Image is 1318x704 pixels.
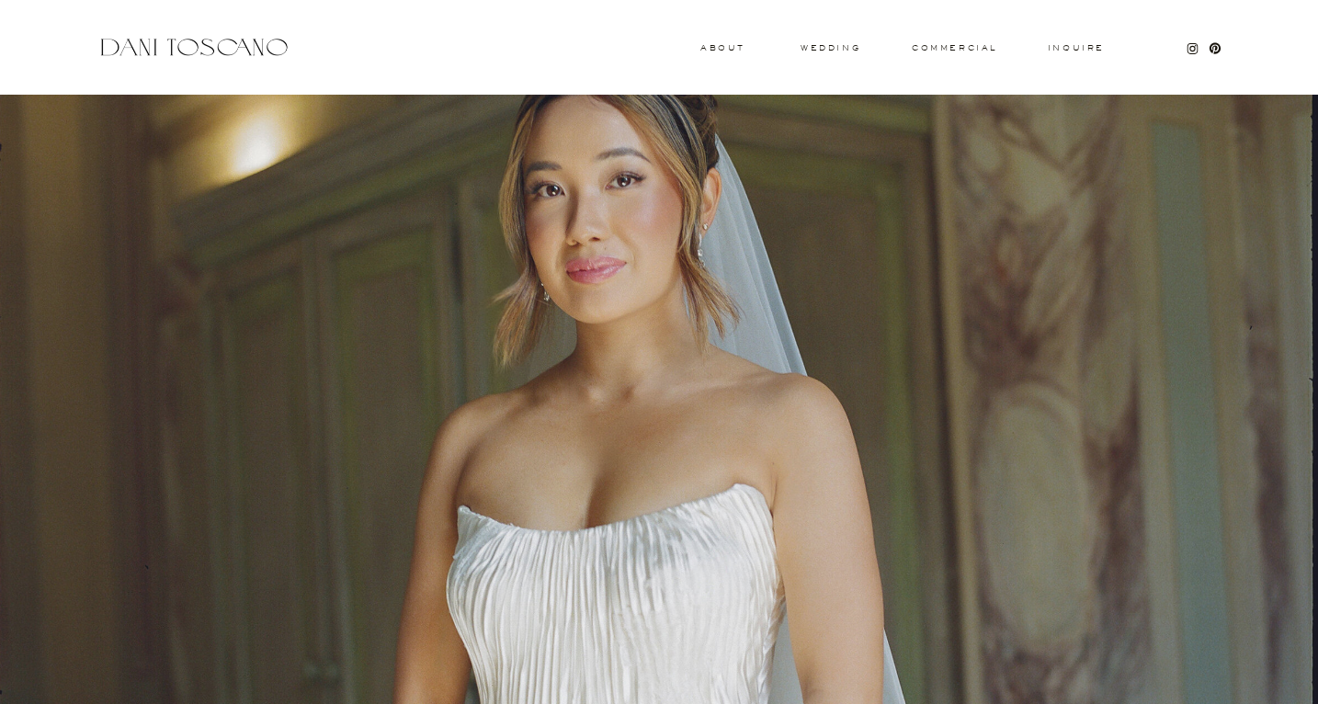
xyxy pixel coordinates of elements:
a: wedding [801,44,860,51]
a: Inquire [1047,44,1106,53]
a: commercial [912,44,996,51]
a: About [700,44,741,51]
